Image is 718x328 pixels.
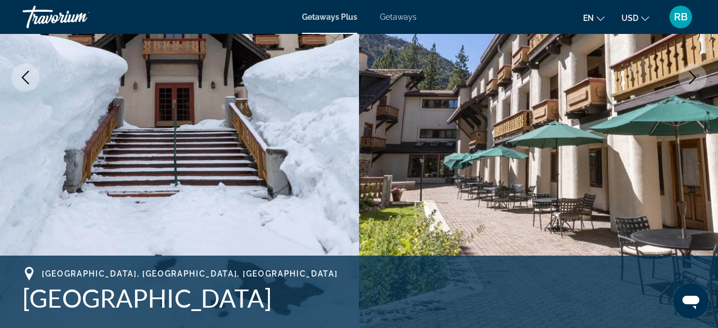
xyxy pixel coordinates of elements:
[678,63,707,92] button: Next image
[23,2,135,32] a: Travorium
[42,269,338,278] span: [GEOGRAPHIC_DATA], [GEOGRAPHIC_DATA], [GEOGRAPHIC_DATA]
[583,14,594,23] span: en
[621,10,649,26] button: Change currency
[621,14,638,23] span: USD
[302,12,357,21] a: Getaways Plus
[674,11,688,23] span: RB
[666,5,695,29] button: User Menu
[583,10,605,26] button: Change language
[380,12,417,21] a: Getaways
[23,283,695,313] h1: [GEOGRAPHIC_DATA]
[673,283,709,319] iframe: Кнопка запуска окна обмена сообщениями
[11,63,40,92] button: Previous image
